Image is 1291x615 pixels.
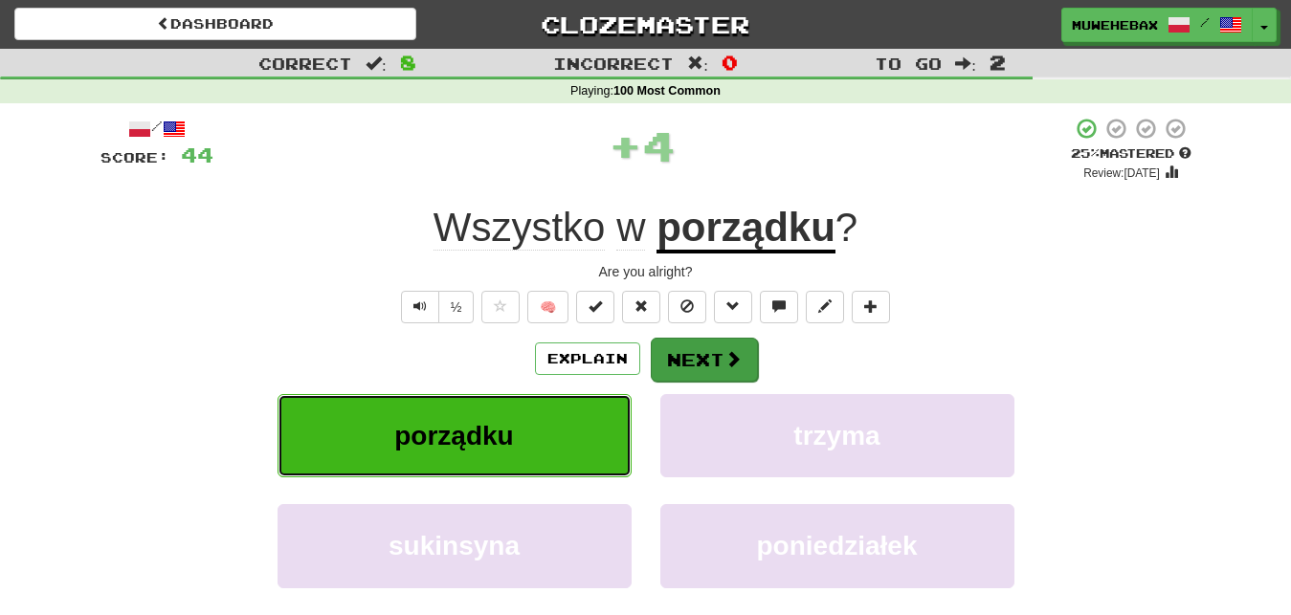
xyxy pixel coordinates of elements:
[445,8,847,41] a: Clozemaster
[609,117,642,174] span: +
[722,51,738,74] span: 0
[434,205,606,251] span: Wszystko
[1072,16,1158,33] span: muwehebax
[760,291,798,323] button: Discuss sentence (alt+u)
[642,121,676,169] span: 4
[394,421,513,450] span: porządku
[535,342,640,375] button: Explain
[1071,145,1191,163] div: Mastered
[100,117,213,141] div: /
[990,51,1006,74] span: 2
[852,291,890,323] button: Add to collection (alt+a)
[278,504,632,587] button: sukinsyna
[278,394,632,477] button: porządku
[181,143,213,166] span: 44
[756,531,917,560] span: poniedziałek
[660,394,1014,477] button: trzyma
[389,531,520,560] span: sukinsyna
[955,55,976,72] span: :
[576,291,614,323] button: Set this sentence to 100% Mastered (alt+m)
[400,51,416,74] span: 8
[100,262,1191,281] div: Are you alright?
[481,291,520,323] button: Favorite sentence (alt+f)
[438,291,475,323] button: ½
[660,504,1014,587] button: poniedziałek
[793,421,879,450] span: trzyma
[100,149,169,165] span: Score:
[835,205,857,250] span: ?
[401,291,439,323] button: Play sentence audio (ctl+space)
[657,205,835,253] u: porządku
[1061,8,1253,42] a: muwehebax /
[687,55,708,72] span: :
[622,291,660,323] button: Reset to 0% Mastered (alt+r)
[616,205,645,251] span: w
[613,84,721,98] strong: 100 Most Common
[258,54,352,73] span: Correct
[1200,15,1210,29] span: /
[714,291,752,323] button: Grammar (alt+g)
[668,291,706,323] button: Ignore sentence (alt+i)
[553,54,674,73] span: Incorrect
[875,54,942,73] span: To go
[397,291,475,323] div: Text-to-speech controls
[14,8,416,40] a: Dashboard
[1083,166,1160,180] small: Review: [DATE]
[366,55,387,72] span: :
[1071,145,1100,161] span: 25 %
[527,291,568,323] button: 🧠
[806,291,844,323] button: Edit sentence (alt+d)
[651,338,758,382] button: Next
